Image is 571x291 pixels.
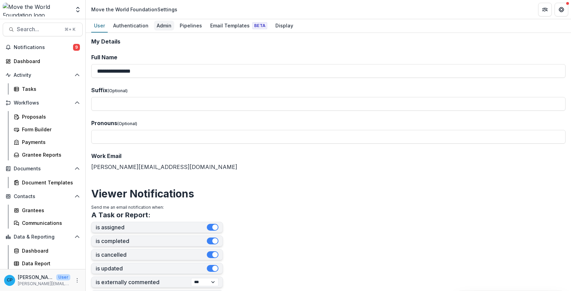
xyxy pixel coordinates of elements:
[538,3,552,16] button: Partners
[3,70,83,81] button: Open Activity
[91,211,151,219] h3: A Task or Report:
[22,247,77,254] div: Dashboard
[22,219,77,227] div: Communications
[14,45,73,50] span: Notifications
[73,44,80,51] span: 9
[91,205,164,210] span: Send me an email notification when:
[91,38,566,45] h2: My Details
[555,3,568,16] button: Get Help
[7,278,13,282] div: Christina Pappas
[22,126,77,133] div: Form Builder
[17,26,60,33] span: Search...
[3,97,83,108] button: Open Workflows
[154,21,174,31] div: Admin
[91,54,117,61] span: Full Name
[14,234,72,240] span: Data & Reporting
[11,258,83,269] a: Data Report
[96,252,207,258] label: is cancelled
[14,58,77,65] div: Dashboard
[14,100,72,106] span: Workflows
[207,19,270,33] a: Email Templates Beta
[63,26,77,33] div: ⌘ + K
[91,187,566,200] h2: Viewer Notifications
[117,121,137,126] span: (Optional)
[11,245,83,256] a: Dashboard
[73,3,83,16] button: Open entity switcher
[22,113,77,120] div: Proposals
[11,149,83,160] a: Grantee Reports
[73,276,81,284] button: More
[91,152,566,171] div: [PERSON_NAME][EMAIL_ADDRESS][DOMAIN_NAME]
[3,231,83,242] button: Open Data & Reporting
[3,56,83,67] a: Dashboard
[3,23,83,36] button: Search...
[3,163,83,174] button: Open Documents
[11,111,83,122] a: Proposals
[91,120,117,126] span: Pronouns
[11,83,83,95] a: Tasks
[108,88,128,93] span: (Optional)
[11,205,83,216] a: Grantees
[14,166,72,172] span: Documents
[11,177,83,188] a: Document Templates
[177,21,205,31] div: Pipelines
[91,153,121,159] span: Work Email
[154,19,174,33] a: Admin
[11,217,83,229] a: Communications
[96,224,207,231] label: is assigned
[11,136,83,148] a: Payments
[22,85,77,93] div: Tasks
[18,281,70,287] p: [PERSON_NAME][EMAIL_ADDRESS][DOMAIN_NAME]
[14,72,72,78] span: Activity
[3,191,83,202] button: Open Contacts
[91,87,108,94] span: Suffix
[96,279,191,286] label: is externally commented
[273,19,296,33] a: Display
[96,238,207,244] label: is completed
[56,274,70,280] p: User
[252,22,267,29] span: Beta
[96,265,207,272] label: is updated
[110,21,151,31] div: Authentication
[22,138,77,146] div: Payments
[207,21,270,31] div: Email Templates
[22,207,77,214] div: Grantees
[3,42,83,53] button: Notifications9
[91,6,177,13] div: Move the World Foundation Settings
[22,260,77,267] div: Data Report
[11,124,83,135] a: Form Builder
[22,151,77,158] div: Grantee Reports
[18,274,53,281] p: [PERSON_NAME]
[273,21,296,31] div: Display
[88,4,180,14] nav: breadcrumb
[22,179,77,186] div: Document Templates
[91,21,108,31] div: User
[14,194,72,199] span: Contacts
[177,19,205,33] a: Pipelines
[3,3,70,16] img: Move the World Foundation logo
[91,19,108,33] a: User
[110,19,151,33] a: Authentication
